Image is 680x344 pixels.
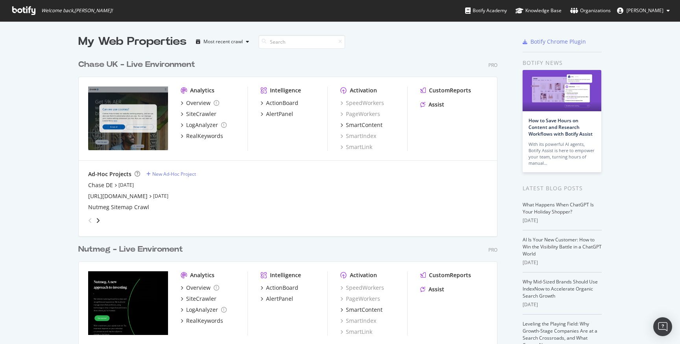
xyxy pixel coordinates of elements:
[186,121,218,129] div: LogAnalyzer
[261,110,293,118] a: AlertPanel
[346,306,382,314] div: SmartContent
[181,99,219,107] a: Overview
[146,171,196,177] a: New Ad-Hoc Project
[78,59,198,70] a: Chase UK - Live Environment
[350,271,377,279] div: Activation
[261,295,293,303] a: AlertPanel
[528,117,593,137] a: How to Save Hours on Content and Research Workflows with Botify Assist
[153,193,168,199] a: [DATE]
[570,7,611,15] div: Organizations
[523,184,602,193] div: Latest Blog Posts
[152,171,196,177] div: New Ad-Hoc Project
[88,192,148,200] a: [URL][DOMAIN_NAME]
[88,181,113,189] a: Chase DE
[88,271,168,335] img: www.nutmeg.com/
[85,214,95,227] div: angle-left
[488,247,497,253] div: Pro
[181,306,227,314] a: LogAnalyzer
[95,217,101,224] div: angle-right
[88,170,131,178] div: Ad-Hoc Projects
[266,110,293,118] div: AlertPanel
[420,86,471,94] a: CustomReports
[523,278,598,299] a: Why Mid-Sized Brands Should Use IndexNow to Accelerate Organic Search Growth
[528,141,595,166] div: With its powerful AI agents, Botify Assist is here to empower your team, turning hours of manual…
[261,99,298,107] a: ActionBoard
[340,328,372,336] a: SmartLink
[429,285,444,293] div: Assist
[340,295,380,303] a: PageWorkers
[181,284,219,292] a: Overview
[420,271,471,279] a: CustomReports
[78,244,183,255] div: Nutmeg - Live Enviroment
[465,7,507,15] div: Botify Academy
[611,4,676,17] button: [PERSON_NAME]
[186,132,223,140] div: RealKeywords
[186,110,216,118] div: SiteCrawler
[420,101,444,109] a: Assist
[266,284,298,292] div: ActionBoard
[530,38,586,46] div: Botify Chrome Plugin
[420,285,444,293] a: Assist
[523,38,586,46] a: Botify Chrome Plugin
[653,317,672,336] div: Open Intercom Messenger
[523,201,594,215] a: What Happens When ChatGPT Is Your Holiday Shopper?
[181,110,216,118] a: SiteCrawler
[523,236,602,257] a: AI Is Your New Customer: How to Win the Visibility Battle in a ChatGPT World
[88,203,149,211] a: Nutmeg Sitemap Crawl
[340,143,372,151] a: SmartLink
[340,121,382,129] a: SmartContent
[340,132,376,140] a: SmartIndex
[88,86,168,150] img: https://www.chase.co.uk
[270,86,301,94] div: Intelligence
[340,306,382,314] a: SmartContent
[186,306,218,314] div: LogAnalyzer
[523,217,602,224] div: [DATE]
[193,35,252,48] button: Most recent crawl
[118,182,134,188] a: [DATE]
[429,271,471,279] div: CustomReports
[516,7,562,15] div: Knowledge Base
[203,39,243,44] div: Most recent crawl
[523,301,602,308] div: [DATE]
[340,284,384,292] a: SpeedWorkers
[186,317,223,325] div: RealKeywords
[181,132,223,140] a: RealKeywords
[78,59,195,70] div: Chase UK - Live Environment
[186,284,211,292] div: Overview
[626,7,663,14] span: Leigh Briars
[266,99,298,107] div: ActionBoard
[340,99,384,107] a: SpeedWorkers
[350,86,377,94] div: Activation
[186,99,211,107] div: Overview
[429,86,471,94] div: CustomReports
[259,35,345,49] input: Search
[261,284,298,292] a: ActionBoard
[523,59,602,67] div: Botify news
[41,7,113,14] span: Welcome back, [PERSON_NAME] !
[186,295,216,303] div: SiteCrawler
[78,34,187,50] div: My Web Properties
[523,259,602,266] div: [DATE]
[181,121,227,129] a: LogAnalyzer
[181,295,216,303] a: SiteCrawler
[78,244,186,255] a: Nutmeg - Live Enviroment
[340,110,380,118] a: PageWorkers
[523,70,601,111] img: How to Save Hours on Content and Research Workflows with Botify Assist
[340,317,376,325] a: SmartIndex
[181,317,223,325] a: RealKeywords
[346,121,382,129] div: SmartContent
[429,101,444,109] div: Assist
[190,271,214,279] div: Analytics
[488,62,497,68] div: Pro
